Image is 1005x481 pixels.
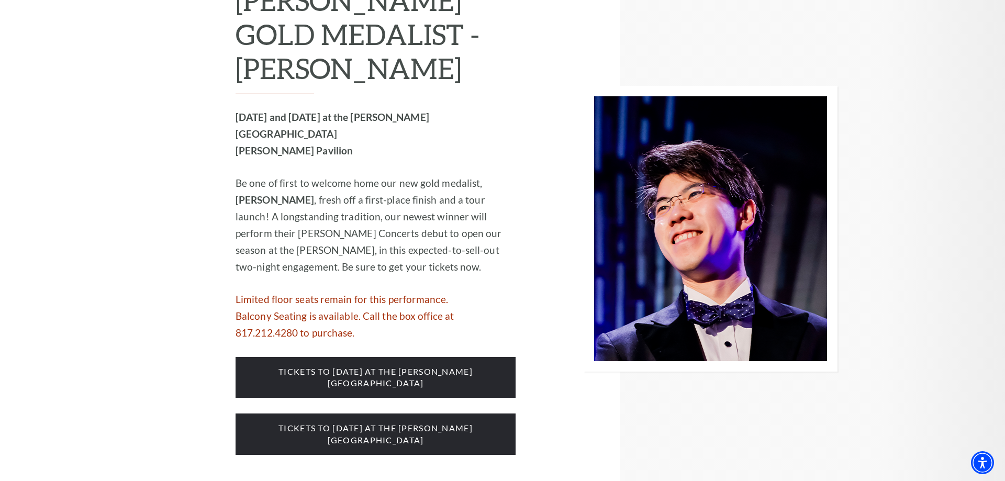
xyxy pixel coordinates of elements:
[236,310,454,339] span: Balcony Seating is available. Call the box office at 817.212.4280 to purchase.
[236,111,429,156] strong: [DATE] and [DATE] at the [PERSON_NAME][GEOGRAPHIC_DATA] [PERSON_NAME] Pavilion
[236,376,516,388] a: tickets to [DATE] at the [PERSON_NAME][GEOGRAPHIC_DATA]
[236,175,516,275] p: Be one of first to welcome home our new gold medalist, , fresh off a first-place finish and a tou...
[236,433,516,445] a: Tickets to [DATE] at the [PERSON_NAME][GEOGRAPHIC_DATA]
[236,293,448,305] span: Limited floor seats remain for this performance.
[971,451,994,474] div: Accessibility Menu
[236,194,314,206] strong: [PERSON_NAME]
[236,413,516,455] span: Tickets to [DATE] at the [PERSON_NAME][GEOGRAPHIC_DATA]
[584,86,837,372] img: CLIBURN GOLD MEDALIST - ARISTO SHAM
[236,357,516,398] span: tickets to [DATE] at the [PERSON_NAME][GEOGRAPHIC_DATA]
